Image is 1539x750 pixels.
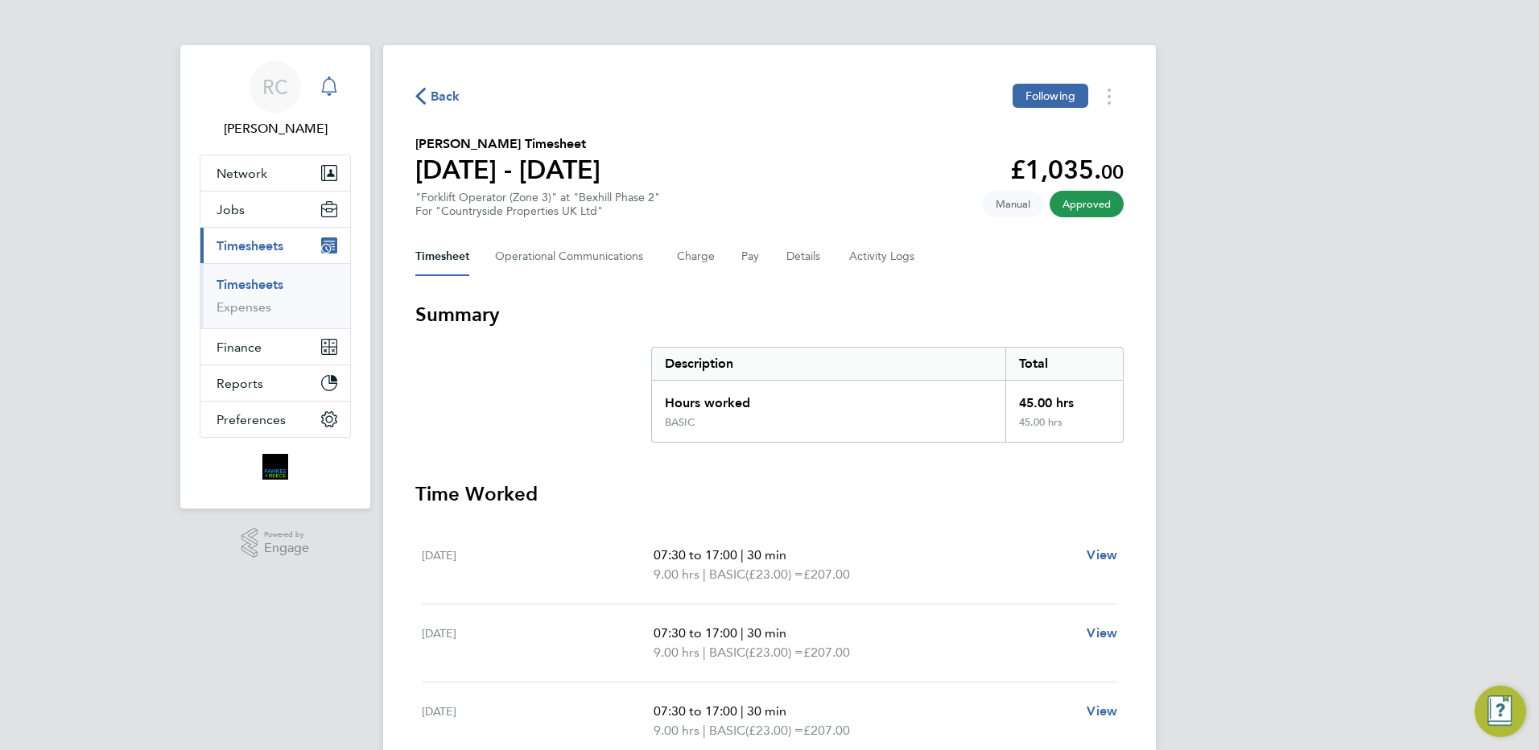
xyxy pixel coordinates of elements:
div: Timesheets [200,263,350,328]
span: 9.00 hrs [654,723,699,738]
span: 07:30 to 17:00 [654,703,737,719]
div: BASIC [665,416,695,429]
div: Description [652,348,1005,380]
button: Back [415,86,460,106]
span: 07:30 to 17:00 [654,547,737,562]
span: RC [262,76,288,97]
a: Powered byEngage [241,528,310,558]
span: 30 min [747,703,786,719]
span: Timesheets [217,238,283,253]
span: BASIC [709,565,745,584]
button: Finance [200,329,350,365]
div: 45.00 hrs [1005,416,1123,442]
span: This timesheet has been approved. [1050,191,1124,217]
button: Timesheets [200,228,350,263]
button: Jobs [200,192,350,227]
div: "Forklift Operator (Zone 3)" at "Bexhill Phase 2" [415,191,660,218]
button: Pay [741,237,761,276]
span: View [1087,547,1117,562]
a: View [1087,702,1117,721]
span: (£23.00) = [745,645,803,660]
span: 30 min [747,547,786,562]
span: Robyn Clarke [200,119,351,138]
div: [DATE] [422,624,654,662]
img: bromak-logo-retina.png [262,454,288,480]
button: Details [786,237,823,276]
span: BASIC [709,643,745,662]
span: | [741,547,744,562]
span: £207.00 [803,567,850,582]
div: 45.00 hrs [1005,381,1123,416]
h3: Time Worked [415,481,1124,507]
app-decimal: £1,035. [1010,155,1124,185]
a: RC[PERSON_NAME] [200,61,351,138]
div: Total [1005,348,1123,380]
button: Operational Communications [495,237,651,276]
button: Engage Resource Center [1475,686,1526,737]
a: View [1087,546,1117,565]
span: (£23.00) = [745,723,803,738]
button: Timesheets Menu [1095,84,1124,109]
span: Engage [264,542,309,555]
span: | [703,645,706,660]
a: Go to home page [200,454,351,480]
button: Following [1013,84,1088,108]
span: View [1087,703,1117,719]
button: Network [200,155,350,191]
span: | [703,567,706,582]
span: Powered by [264,528,309,542]
span: | [741,625,744,641]
a: Timesheets [217,277,283,292]
span: 07:30 to 17:00 [654,625,737,641]
span: (£23.00) = [745,567,803,582]
span: Preferences [217,412,286,427]
span: View [1087,625,1117,641]
span: Finance [217,340,262,355]
span: BASIC [709,721,745,740]
span: 30 min [747,625,786,641]
button: Preferences [200,402,350,437]
button: Activity Logs [849,237,917,276]
span: £207.00 [803,645,850,660]
div: For "Countryside Properties UK Ltd" [415,204,660,218]
button: Reports [200,365,350,401]
button: Timesheet [415,237,469,276]
span: Jobs [217,202,245,217]
h3: Summary [415,302,1124,328]
span: 9.00 hrs [654,567,699,582]
span: Back [431,87,460,106]
div: Summary [651,347,1124,443]
span: | [703,723,706,738]
span: Reports [217,376,263,391]
div: Hours worked [652,381,1005,416]
span: 00 [1101,160,1124,183]
button: Charge [677,237,716,276]
span: This timesheet was manually created. [983,191,1043,217]
h1: [DATE] - [DATE] [415,154,600,186]
a: View [1087,624,1117,643]
div: [DATE] [422,546,654,584]
div: [DATE] [422,702,654,740]
span: | [741,703,744,719]
span: 9.00 hrs [654,645,699,660]
span: Following [1025,89,1075,103]
span: Network [217,166,267,181]
span: £207.00 [803,723,850,738]
nav: Main navigation [180,45,370,509]
h2: [PERSON_NAME] Timesheet [415,134,600,154]
a: Expenses [217,299,271,315]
